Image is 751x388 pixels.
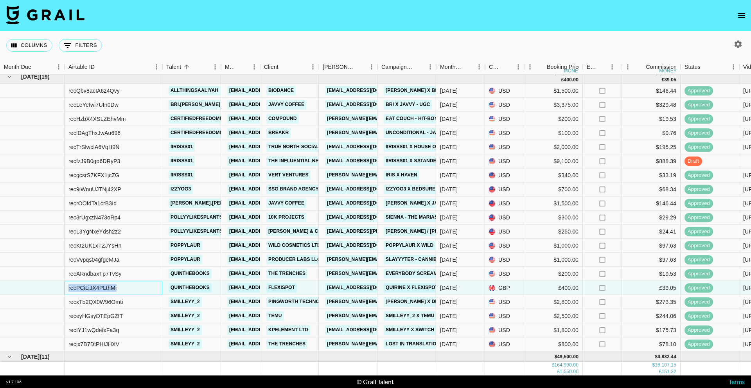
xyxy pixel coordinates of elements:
button: Menu [473,61,485,73]
div: Sep '25 [440,171,458,179]
div: recTrSlwblA6VqH9N [68,143,119,151]
div: Booker [319,59,377,75]
div: Sep '25 [440,143,458,151]
div: $33.19 [622,169,681,183]
div: Sep '25 [440,157,458,165]
a: [EMAIL_ADDRESS][DOMAIN_NAME] [227,227,315,237]
a: [EMAIL_ADDRESS][DOMAIN_NAME] [227,100,315,110]
div: $175.73 [622,323,681,338]
div: $146.44 [622,84,681,98]
a: [EMAIL_ADDRESS][PERSON_NAME][DOMAIN_NAME] [325,227,453,237]
a: [EMAIL_ADDRESS][DOMAIN_NAME] [227,297,315,307]
a: True North Social [266,142,321,152]
a: The Trenches [266,269,307,279]
div: Status [685,59,701,75]
a: [PERSON_NAME][EMAIL_ADDRESS][DOMAIN_NAME] [325,311,453,321]
button: Sort [278,61,289,72]
div: Airtable ID [65,59,162,75]
div: Month Due [4,59,31,75]
a: [PERSON_NAME][EMAIL_ADDRESS][DOMAIN_NAME] [325,339,453,349]
div: 1,550.00 [560,368,579,375]
a: Temu [266,311,284,321]
div: Booking Price [547,59,581,75]
div: recARndbaxTp7TvSy [68,270,122,278]
a: [PERSON_NAME][EMAIL_ADDRESS][PERSON_NAME][DOMAIN_NAME] [325,114,493,124]
a: [PERSON_NAME][EMAIL_ADDRESS][DOMAIN_NAME] [325,269,453,279]
a: Eat Couch - Hit-Boy [384,114,440,124]
div: £ [557,368,560,375]
button: Sort [701,61,711,72]
span: approved [685,129,713,137]
div: USD [485,211,524,225]
div: $19.53 [622,112,681,126]
div: $ [554,354,557,360]
button: Menu [512,61,524,73]
div: USD [485,338,524,352]
a: [EMAIL_ADDRESS][DOMAIN_NAME] [325,86,413,96]
a: Breakr [266,128,291,138]
a: iirisss01 [169,171,195,180]
div: $1,000.00 [524,253,583,267]
div: USD [485,98,524,112]
span: approved [685,313,713,320]
div: receyHGsyDTEpGZfT [68,312,123,320]
div: Month Due [436,59,485,75]
div: Sep '25 [440,312,458,320]
span: approved [685,214,713,221]
div: Client [264,59,278,75]
a: pollyylikesplants [169,213,225,223]
div: Campaign (Type) [381,59,413,75]
div: Client [260,59,319,75]
a: [PERSON_NAME].[PERSON_NAME] [169,199,254,208]
div: 400.00 [564,77,579,83]
div: Airtable ID [68,59,95,75]
a: Javvy Coffee [266,100,306,110]
div: $97.63 [622,239,681,253]
div: $1,500.00 [524,84,583,98]
div: $2,000.00 [524,140,583,154]
div: recxTb2QX0W96Omti [68,298,123,306]
div: USD [485,309,524,323]
span: approved [685,144,713,151]
a: [EMAIL_ADDRESS][DOMAIN_NAME] [325,283,413,293]
div: Expenses: Remove Commission? [583,59,622,75]
div: $340.00 [524,169,583,183]
div: money [564,68,582,73]
button: Menu [53,61,65,73]
div: $2,500.00 [524,309,583,323]
span: approved [685,298,713,306]
a: SSG Brand Agency [266,185,321,194]
div: 16,107.15 [655,362,676,368]
a: [EMAIL_ADDRESS][DOMAIN_NAME] [227,213,315,223]
div: Sep '25 [440,228,458,235]
span: ( 19 ) [40,73,50,81]
a: izzyog3 x Bedsure [384,185,437,194]
a: [PERSON_NAME] / [PERSON_NAME] - Freedom (Radio Mix) Phase 2 [384,227,552,237]
div: recrOOfdTa1crB3Id [68,199,117,207]
button: Sort [536,61,547,72]
span: approved [685,200,713,207]
a: [PERSON_NAME] x Biodance [384,86,459,96]
a: [EMAIL_ADDRESS][DOMAIN_NAME] [227,255,315,265]
div: USD [485,112,524,126]
div: USD [485,239,524,253]
div: [PERSON_NAME] [323,59,355,75]
span: approved [685,115,713,123]
div: Sep '25 [440,129,458,137]
a: [EMAIL_ADDRESS][DOMAIN_NAME] [227,311,315,321]
div: USD [485,183,524,197]
div: $9,100.00 [524,154,583,169]
div: USD [485,225,524,239]
div: Sep '25 [440,101,458,109]
div: $19.53 [622,267,681,281]
a: Slayyyter - CANNIBALISM! [384,255,455,265]
a: [PERSON_NAME] x Dreame [384,297,455,307]
div: Talent [166,59,181,75]
a: quinthebooks [169,283,212,293]
a: Biodance [266,86,296,96]
div: recgcsrS7KFX1jcZG [68,171,119,179]
span: approved [685,87,713,95]
span: approved [685,256,713,264]
span: approved [685,101,713,109]
button: Sort [237,61,248,72]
